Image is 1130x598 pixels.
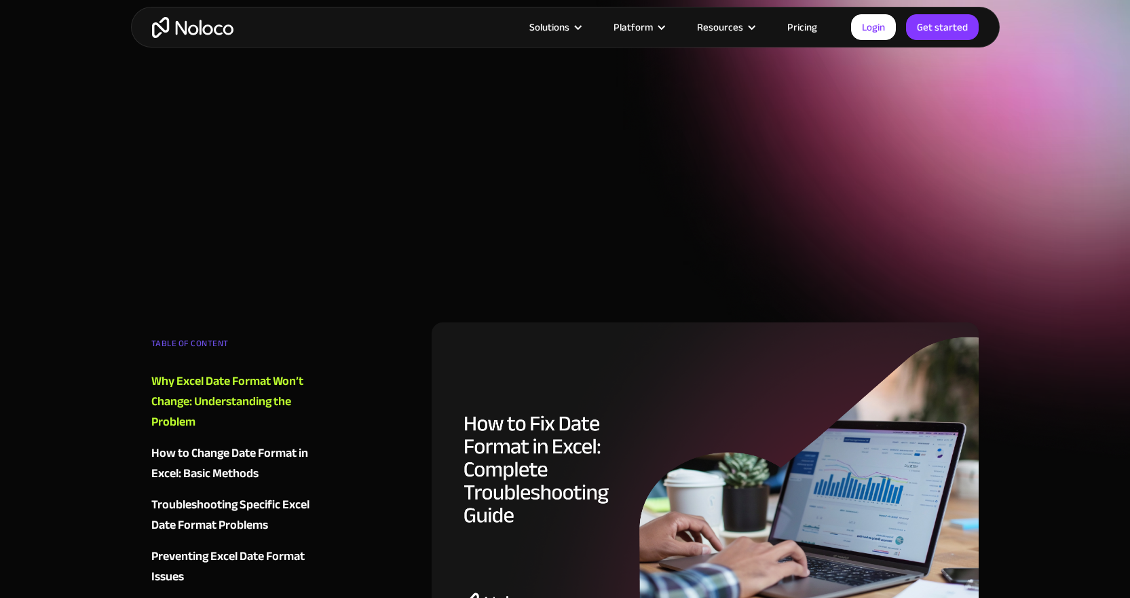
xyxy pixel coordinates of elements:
div: Platform [614,18,653,36]
a: Get started [906,14,979,40]
div: Resources [697,18,743,36]
div: Solutions [529,18,569,36]
a: Pricing [770,18,834,36]
a: Login [851,14,896,40]
div: TABLE OF CONTENT [151,333,316,360]
a: Why Excel Date Format Won’t Change: Understanding the Problem [151,371,316,432]
a: Troubleshooting Specific Excel Date Format Problems [151,495,316,536]
div: Solutions [512,18,597,36]
a: home [152,17,233,38]
div: Platform [597,18,680,36]
a: How to Change Date Format in Excel: Basic Methods [151,443,316,484]
div: Resources [680,18,770,36]
a: Preventing Excel Date Format Issues [151,546,316,587]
